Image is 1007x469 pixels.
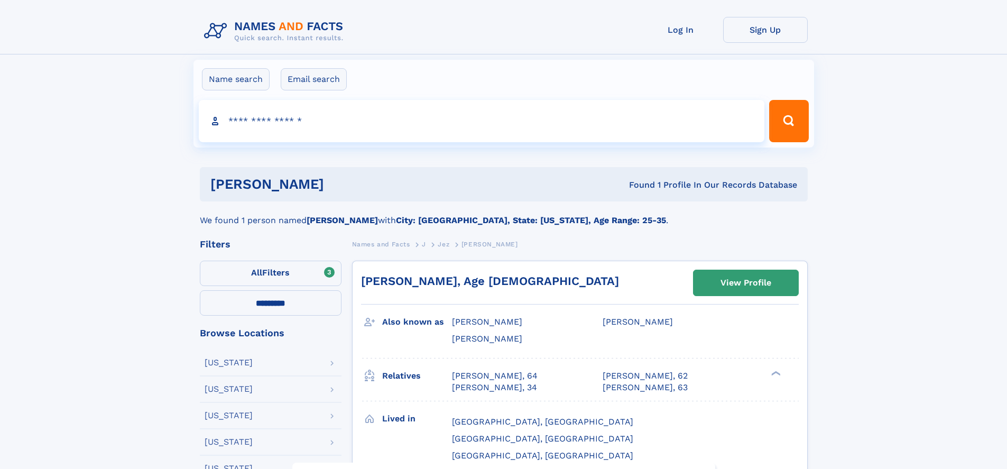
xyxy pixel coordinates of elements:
[382,313,452,331] h3: Also known as
[769,370,781,376] div: ❯
[694,270,798,296] a: View Profile
[199,100,765,142] input: search input
[382,367,452,385] h3: Relatives
[639,17,723,43] a: Log In
[202,68,270,90] label: Name search
[281,68,347,90] label: Email search
[452,434,633,444] span: [GEOGRAPHIC_DATA], [GEOGRAPHIC_DATA]
[603,382,688,393] a: [PERSON_NAME], 63
[438,241,449,248] span: Jez
[210,178,477,191] h1: [PERSON_NAME]
[205,385,253,393] div: [US_STATE]
[603,370,688,382] a: [PERSON_NAME], 62
[452,370,538,382] a: [PERSON_NAME], 64
[476,179,797,191] div: Found 1 Profile In Our Records Database
[200,201,808,227] div: We found 1 person named with .
[452,317,522,327] span: [PERSON_NAME]
[251,268,262,278] span: All
[603,317,673,327] span: [PERSON_NAME]
[452,382,537,393] a: [PERSON_NAME], 34
[720,271,771,295] div: View Profile
[723,17,808,43] a: Sign Up
[769,100,808,142] button: Search Button
[461,241,518,248] span: [PERSON_NAME]
[200,261,341,286] label: Filters
[307,215,378,225] b: [PERSON_NAME]
[452,334,522,344] span: [PERSON_NAME]
[452,417,633,427] span: [GEOGRAPHIC_DATA], [GEOGRAPHIC_DATA]
[452,450,633,461] span: [GEOGRAPHIC_DATA], [GEOGRAPHIC_DATA]
[382,410,452,428] h3: Lived in
[352,237,410,251] a: Names and Facts
[205,358,253,367] div: [US_STATE]
[396,215,666,225] b: City: [GEOGRAPHIC_DATA], State: [US_STATE], Age Range: 25-35
[205,411,253,420] div: [US_STATE]
[200,328,341,338] div: Browse Locations
[361,274,619,288] a: [PERSON_NAME], Age [DEMOGRAPHIC_DATA]
[205,438,253,446] div: [US_STATE]
[422,237,426,251] a: J
[438,237,449,251] a: Jez
[422,241,426,248] span: J
[200,17,352,45] img: Logo Names and Facts
[200,240,341,249] div: Filters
